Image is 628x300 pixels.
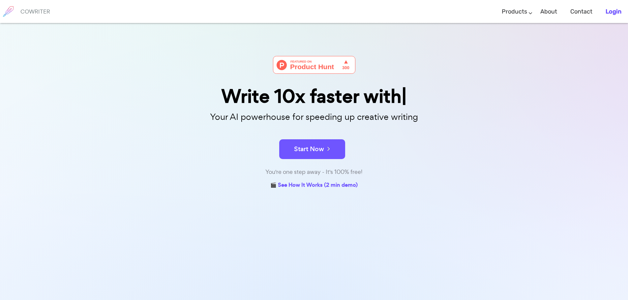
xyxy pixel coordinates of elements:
[270,180,358,191] a: 🎬 See How It Works (2 min demo)
[20,9,50,14] h6: COWRITER
[606,8,621,15] b: Login
[149,167,479,177] div: You're one step away - It's 100% free!
[273,56,355,74] img: Cowriter - Your AI buddy for speeding up creative writing | Product Hunt
[149,110,479,124] p: Your AI powerhouse for speeding up creative writing
[502,2,527,21] a: Products
[606,2,621,21] a: Login
[149,87,479,106] div: Write 10x faster with
[570,2,592,21] a: Contact
[540,2,557,21] a: About
[279,139,345,159] button: Start Now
